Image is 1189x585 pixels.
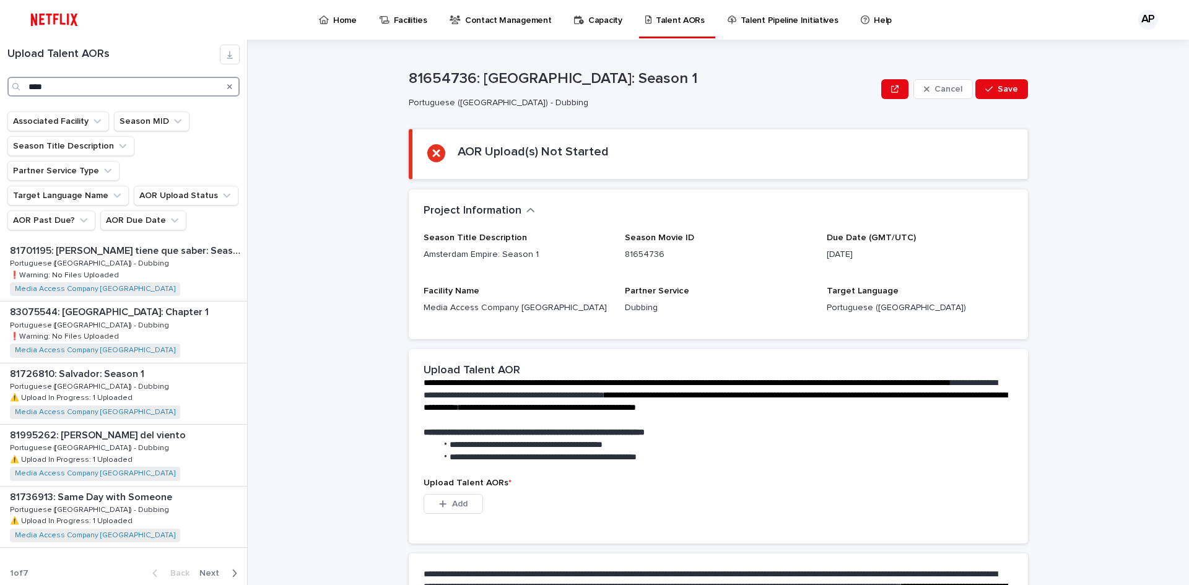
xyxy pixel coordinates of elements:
a: Media Access Company [GEOGRAPHIC_DATA] [15,408,175,417]
span: Partner Service [625,287,689,295]
span: Season Title Description [424,233,527,242]
p: ❗️Warning: No Files Uploaded [10,330,121,341]
a: Media Access Company [GEOGRAPHIC_DATA] [15,469,175,478]
p: [DATE] [827,248,1013,261]
p: 81701195: [PERSON_NAME] tiene que saber: Season 1 [10,243,245,257]
img: ifQbXi3ZQGMSEF7WDB7W [25,7,84,32]
p: 81654736: [GEOGRAPHIC_DATA]: Season 1 [409,70,876,88]
button: Add [424,494,483,514]
button: Save [975,79,1028,99]
span: Add [452,500,468,508]
p: Portuguese ([GEOGRAPHIC_DATA]) - Dubbing [10,319,172,330]
h2: AOR Upload(s) Not Started [458,144,609,159]
div: AP [1138,10,1158,30]
p: ❗️Warning: No Files Uploaded [10,269,121,280]
button: Associated Facility [7,111,109,131]
p: 83075544: [GEOGRAPHIC_DATA]: Chapter 1 [10,304,211,318]
p: 81736913: Same Day with Someone [10,489,175,503]
p: Portuguese ([GEOGRAPHIC_DATA]) - Dubbing [10,441,172,453]
p: ⚠️ Upload In Progress: 1 Uploaded [10,453,135,464]
button: Season Title Description [7,136,134,156]
button: AOR Past Due? [7,210,95,230]
p: Portuguese ([GEOGRAPHIC_DATA]) - Dubbing [10,503,172,514]
a: Media Access Company [GEOGRAPHIC_DATA] [15,346,175,355]
h2: Upload Talent AOR [424,364,520,378]
button: AOR Upload Status [134,186,238,206]
span: Save [998,85,1018,93]
p: Portuguese ([GEOGRAPHIC_DATA]) - Dubbing [409,98,871,108]
a: Media Access Company [GEOGRAPHIC_DATA] [15,531,175,540]
p: ⚠️ Upload In Progress: 1 Uploaded [10,391,135,402]
button: Cancel [913,79,973,99]
p: Amsterdam Empire: Season 1 [424,248,610,261]
span: Target Language [827,287,899,295]
h1: Upload Talent AORs [7,48,220,61]
input: Search [7,77,240,97]
p: Portuguese ([GEOGRAPHIC_DATA]) [827,301,1013,314]
p: Portuguese ([GEOGRAPHIC_DATA]) - Dubbing [10,257,172,268]
button: Season MID [114,111,189,131]
p: Dubbing [625,301,811,314]
button: Next [194,568,247,579]
h2: Project Information [424,204,521,218]
p: 81726810: Salvador: Season 1 [10,366,147,380]
button: AOR Due Date [100,210,186,230]
p: 81654736 [625,248,811,261]
p: Portuguese ([GEOGRAPHIC_DATA]) - Dubbing [10,380,172,391]
span: Upload Talent AORs [424,479,512,487]
button: Target Language Name [7,186,129,206]
p: ⚠️ Upload In Progress: 1 Uploaded [10,514,135,526]
span: Facility Name [424,287,479,295]
p: Media Access Company [GEOGRAPHIC_DATA] [424,301,610,314]
a: Media Access Company [GEOGRAPHIC_DATA] [15,285,175,293]
span: Cancel [934,85,962,93]
button: Project Information [424,204,535,218]
span: Season Movie ID [625,233,694,242]
button: Partner Service Type [7,161,120,181]
button: Back [142,568,194,579]
span: Back [163,569,189,578]
span: Next [199,569,227,578]
p: 81995262: [PERSON_NAME] del viento [10,427,188,441]
span: Due Date (GMT/UTC) [827,233,916,242]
